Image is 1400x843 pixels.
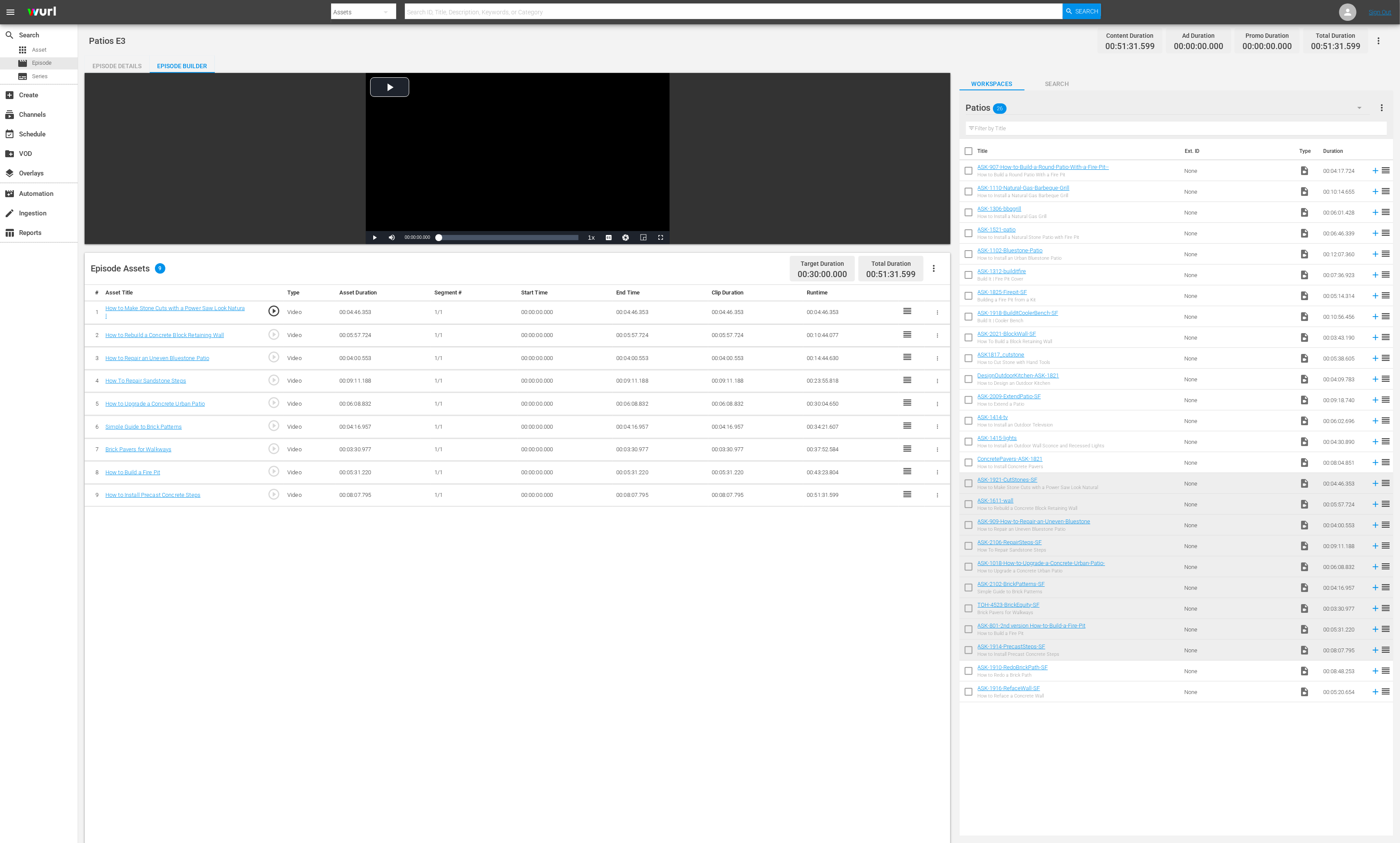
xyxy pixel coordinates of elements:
[518,370,613,393] td: 00:00:00.000
[613,370,708,393] td: 00:09:11.188
[284,438,336,461] td: Video
[4,228,15,238] span: Reports
[803,484,898,507] td: 00:51:31.599
[978,380,1059,386] div: How to Design an Outdoor Kitchen
[613,484,708,507] td: 00:08:07.795
[431,324,518,347] td: 1/1
[978,547,1047,553] div: How To Repair Sandstone Steps
[1174,42,1223,52] span: 00:00:00.000
[978,360,1051,365] div: How to Cut Stone with Hand Tools
[518,301,613,324] td: 00:00:00.000
[1371,416,1380,426] svg: Add to Episode
[518,461,613,484] td: 00:00:00.000
[1377,97,1387,118] button: more_vert
[1320,285,1367,306] td: 00:05:14.314
[105,469,160,476] a: How to Build a Fire Pit
[652,231,670,244] button: Fullscreen
[1371,437,1380,446] svg: Add to Episode
[1181,556,1296,577] td: None
[866,258,916,270] div: Total Duration
[583,231,600,244] button: Playback Rate
[708,285,803,301] th: Clip Duration
[1320,369,1367,390] td: 00:04:09.783
[1181,536,1296,556] td: None
[978,476,1038,483] a: ASK-1921-CutStones-SF
[1299,186,1310,197] span: Video
[284,301,336,324] td: Video
[978,372,1059,379] a: DesignOutdoorKitchen-ASK-1821
[267,465,280,478] span: play_circle_outline
[431,370,518,393] td: 1/1
[5,7,16,17] span: menu
[1371,291,1380,301] svg: Add to Episode
[1181,327,1296,348] td: None
[1299,541,1310,551] span: Video
[431,347,518,370] td: 1/1
[105,305,245,320] a: How to Make Stone Cuts with a Power Saw Look Natural
[32,59,52,67] span: Episode
[1299,499,1310,509] span: Video
[105,423,182,430] a: Simple Guide to Brick Patterns
[1380,561,1391,572] span: reorder
[366,231,383,244] button: Play
[1181,306,1296,327] td: None
[1380,248,1391,259] span: reorder
[1299,332,1310,343] span: Video
[1371,187,1380,196] svg: Add to Episode
[1380,165,1391,175] span: reorder
[1242,30,1292,42] div: Promo Duration
[1380,269,1391,280] span: reorder
[1076,3,1099,19] span: Search
[1320,390,1367,410] td: 00:09:18.740
[85,56,150,73] button: Episode Details
[1380,186,1391,196] span: reorder
[1181,473,1296,494] td: None
[105,377,186,384] a: How To Repair Sandstone Steps
[600,231,618,244] button: Captions
[978,351,1025,358] a: ASK1817_cutstone
[1371,228,1380,238] svg: Add to Episode
[978,339,1052,344] div: How To Build a Block Retaining Wall
[284,484,336,507] td: Video
[1320,264,1367,285] td: 00:07:36.923
[1320,515,1367,536] td: 00:04:00.553
[284,370,336,393] td: Video
[1299,436,1310,447] span: Video
[613,301,708,324] td: 00:04:46.353
[978,518,1091,525] a: ASK-909-How-to-Repair-an-Uneven-Bluestone
[978,172,1109,178] div: How to Build a Round Patio With a Fire Pit
[1181,390,1296,410] td: None
[708,347,803,370] td: 00:04:00.553
[105,492,200,498] a: How to Install Precast Concrete Steps
[978,526,1091,532] div: How to Repair an Uneven Bluestone Patio
[708,416,803,439] td: 00:04:16.957
[978,497,1014,504] a: ASK-1611-wall
[284,393,336,416] td: Video
[267,350,280,364] span: play_circle_outline
[978,226,1016,233] a: ASK-1521-patio
[798,258,847,270] div: Target Duration
[518,438,613,461] td: 00:00:00.000
[284,416,336,439] td: Video
[1181,264,1296,285] td: None
[1371,333,1380,342] svg: Add to Episode
[978,506,1078,511] div: How to Rebuild a Concrete Block Retaining Wall
[798,270,847,280] span: 00:30:00.000
[1299,457,1310,468] span: Video
[1369,9,1392,16] a: Sign Out
[978,331,1036,337] a: ASK-2021-BlockWall-SF
[267,374,280,387] span: play_circle_outline
[32,46,46,54] span: Asset
[1371,166,1380,175] svg: Add to Episode
[1299,270,1310,280] span: Video
[1299,228,1310,238] span: Video
[1320,431,1367,452] td: 00:04:30.890
[85,285,102,301] th: #
[1371,249,1380,259] svg: Add to Episode
[1299,249,1310,259] span: Video
[1181,431,1296,452] td: None
[1181,452,1296,473] td: None
[85,370,102,393] td: 4
[85,347,102,370] td: 3
[1311,30,1361,42] div: Total Duration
